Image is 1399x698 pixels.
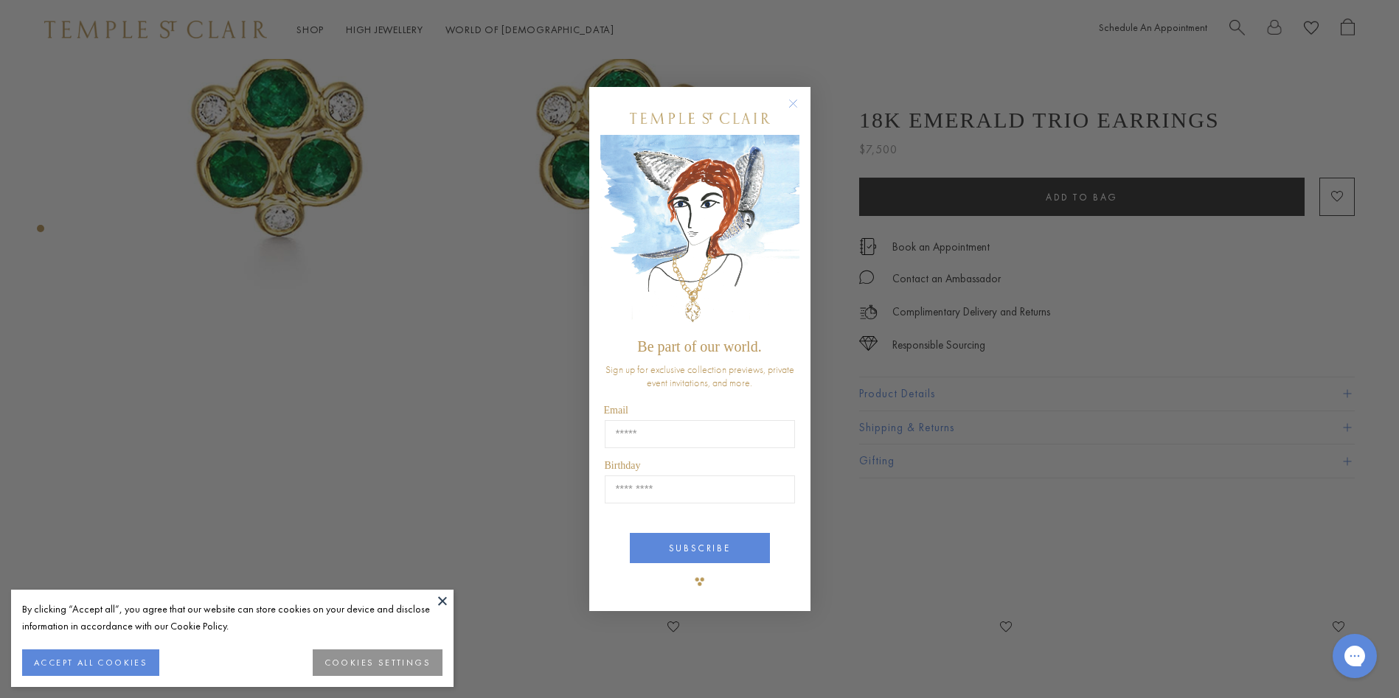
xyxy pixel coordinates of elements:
[637,338,761,355] span: Be part of our world.
[630,113,770,124] img: Temple St. Clair
[604,405,628,416] span: Email
[22,601,442,635] div: By clicking “Accept all”, you agree that our website can store cookies on your device and disclos...
[605,363,794,389] span: Sign up for exclusive collection previews, private event invitations, and more.
[685,567,715,596] img: TSC
[313,649,442,676] button: COOKIES SETTINGS
[600,135,799,332] img: c4a9eb12-d91a-4d4a-8ee0-386386f4f338.jpeg
[605,460,641,471] span: Birthday
[791,102,810,120] button: Close dialog
[630,533,770,563] button: SUBSCRIBE
[605,420,795,448] input: Email
[22,649,159,676] button: ACCEPT ALL COOKIES
[1325,629,1384,683] iframe: Gorgias live chat messenger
